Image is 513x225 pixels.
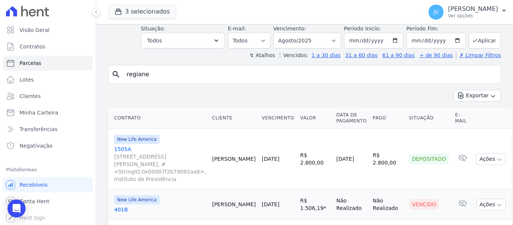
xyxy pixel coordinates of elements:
a: Clientes [3,89,93,104]
a: 1505A[STREET_ADDRESS][PERSON_NAME], #<StringIO:0x00007f2b79092aa8>, Instituto de Previdência [114,145,206,183]
label: Situação: [141,26,165,32]
th: Data de Pagamento [333,107,370,129]
a: 61 a 90 dias [382,52,415,58]
span: Visão Geral [20,26,50,34]
span: Minha Carteira [20,109,58,116]
td: R$ 2.800,00 [297,129,333,189]
td: Não Realizado [333,189,370,220]
a: ✗ Limpar Filtros [456,52,501,58]
a: [DATE] [262,201,279,207]
label: Vencidos: [280,52,308,58]
a: 401B [114,206,206,213]
span: Contratos [20,43,45,50]
span: Negativação [20,142,53,149]
label: Período Inicío: [344,26,381,32]
td: [PERSON_NAME] [209,129,259,189]
a: Transferências [3,122,93,137]
th: Cliente [209,107,259,129]
th: Contrato [108,107,209,129]
button: Exportar [454,90,501,101]
button: Ações [476,199,506,210]
a: Lotes [3,72,93,87]
span: Recebíveis [20,181,48,189]
th: Valor [297,107,333,129]
td: Não Realizado [370,189,406,220]
th: Vencimento [259,107,297,129]
label: Vencimento: [273,26,306,32]
input: Buscar por nome do lote ou do cliente [122,67,498,82]
span: Parcelas [20,59,41,67]
button: Aplicar [469,32,501,48]
button: 3 selecionados [108,5,176,19]
a: Contratos [3,39,93,54]
div: Plataformas [6,165,90,174]
a: Minha Carteira [3,105,93,120]
a: 31 a 60 dias [345,52,377,58]
a: Negativação [3,138,93,153]
span: Clientes [20,92,41,100]
span: New Life America [114,195,160,204]
a: Visão Geral [3,23,93,38]
td: [DATE] [333,129,370,189]
td: R$ 1.506,19 [297,189,333,220]
span: New Life America [114,135,160,144]
th: Situação [406,107,452,129]
button: Todos [141,33,225,48]
span: Todos [147,36,162,45]
p: [PERSON_NAME] [448,5,498,13]
a: Recebíveis [3,177,93,192]
th: E-mail [452,107,473,129]
div: Vencido [409,199,439,210]
span: [STREET_ADDRESS][PERSON_NAME], #<StringIO:0x00007f2b79092aa8>, Instituto de Previdência [114,153,206,183]
button: Ações [476,153,506,165]
label: ↯ Atalhos [249,52,275,58]
td: [PERSON_NAME] [209,189,259,220]
p: Ver opções [448,13,498,19]
a: Parcelas [3,56,93,71]
button: JV [PERSON_NAME] Ver opções [422,2,513,23]
a: Conta Hent [3,194,93,209]
span: JV [433,9,439,15]
a: + de 90 dias [419,52,453,58]
label: Período Fim: [406,25,466,33]
span: Conta Hent [20,198,49,205]
th: Pago [370,107,406,129]
span: Transferências [20,125,57,133]
a: 1 a 30 dias [312,52,341,58]
a: [DATE] [262,156,279,162]
td: R$ 2.800,00 [370,129,406,189]
i: search [112,70,121,79]
span: Lotes [20,76,34,83]
label: E-mail: [228,26,246,32]
div: Open Intercom Messenger [8,199,26,217]
div: Depositado [409,154,449,164]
